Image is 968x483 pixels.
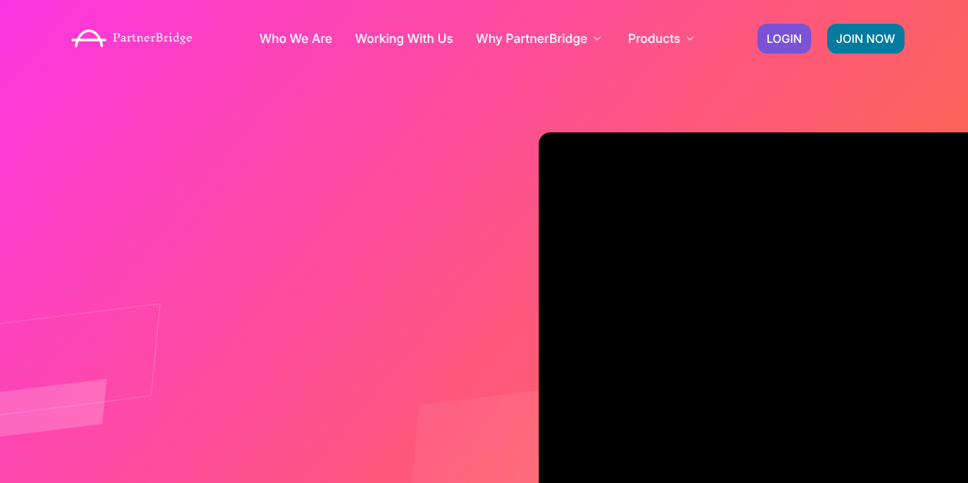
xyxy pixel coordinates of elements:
a: JOIN NOW [827,24,904,54]
a: Working With Us [355,32,453,44]
a: Who We Are [259,32,332,44]
span: JOIN NOW [836,33,895,44]
span: LOGIN [767,33,802,44]
a: Products [628,32,698,44]
a: Why PartnerBridge [476,32,605,44]
a: LOGIN [758,24,811,54]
